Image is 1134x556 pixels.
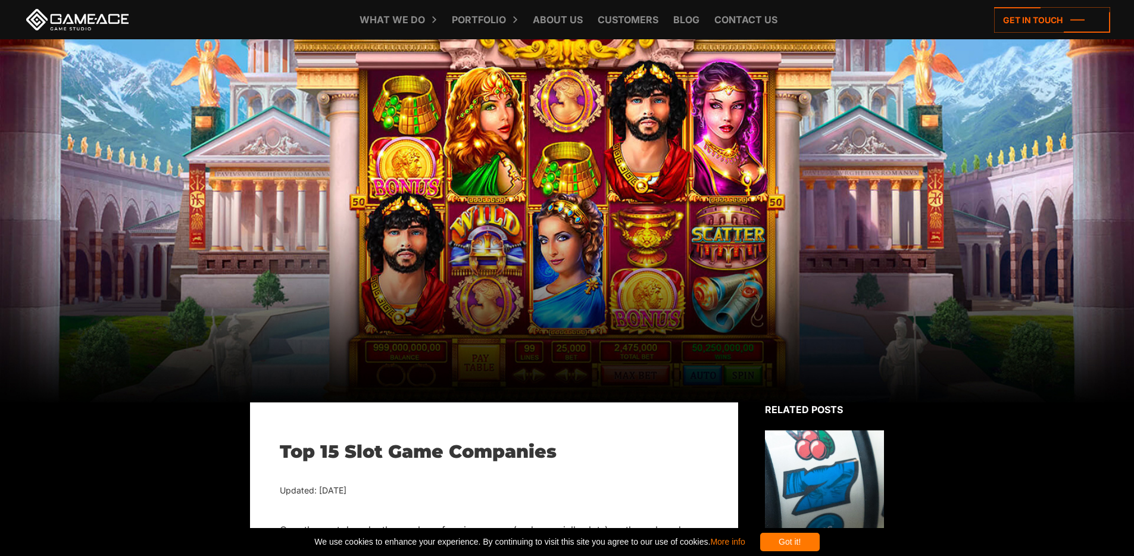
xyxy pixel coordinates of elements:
div: Got it! [760,533,820,551]
span: We use cookies to enhance your experience. By continuing to visit this site you agree to our use ... [314,533,745,551]
div: Updated: [DATE] [280,483,708,498]
img: Related [765,430,884,539]
a: Get in touch [994,7,1110,33]
h1: Top 15 Slot Game Companies [280,441,708,463]
div: Related posts [765,402,884,417]
a: More info [710,537,745,546]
